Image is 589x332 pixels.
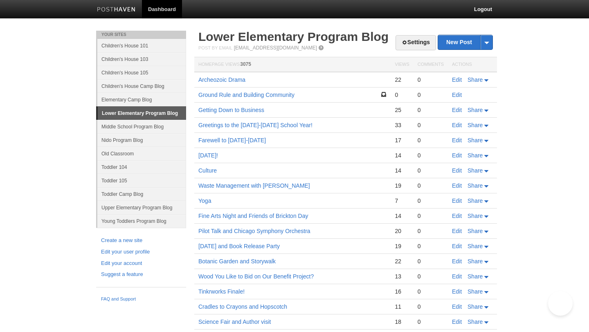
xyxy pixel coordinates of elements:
[198,213,308,219] a: Fine Arts Night and Friends of Brickton Day
[240,61,251,67] span: 3075
[452,76,462,83] a: Edit
[194,57,391,72] th: Homepage Views
[468,122,483,128] span: Share
[452,167,462,174] a: Edit
[468,273,483,280] span: Share
[97,93,186,106] a: Elementary Camp Blog
[418,167,444,174] div: 0
[452,122,462,128] a: Edit
[452,92,462,98] a: Edit
[418,258,444,265] div: 0
[395,137,409,144] div: 17
[548,291,573,316] iframe: Help Scout Beacon - Open
[452,303,462,310] a: Edit
[395,288,409,295] div: 16
[395,273,409,280] div: 13
[198,228,310,234] a: Pilot Talk and Chicago Symphony Orchestra
[97,79,186,93] a: Children's House Camp Blog
[198,273,314,280] a: Wood You Like to Bid on Our Benefit Project?
[452,197,462,204] a: Edit
[468,167,483,174] span: Share
[97,160,186,174] a: Toddler 104
[198,92,294,98] a: Ground Rule and Building Community
[418,273,444,280] div: 0
[198,30,389,43] a: Lower Elementary Program Blog
[101,296,181,303] a: FAQ and Support
[452,288,462,295] a: Edit
[395,212,409,220] div: 14
[468,243,483,249] span: Share
[101,270,181,279] a: Suggest a feature
[468,228,483,234] span: Share
[101,248,181,256] a: Edit your user profile
[395,182,409,189] div: 19
[97,133,186,147] a: Nido Program Blog
[468,213,483,219] span: Share
[198,182,310,189] a: Waste Management with [PERSON_NAME]
[395,106,409,114] div: 25
[97,52,186,66] a: Children's House 103
[414,57,448,72] th: Comments
[198,167,217,174] a: Culture
[452,107,462,113] a: Edit
[468,303,483,310] span: Share
[438,35,492,49] a: New Post
[96,31,186,39] li: Your Sites
[395,318,409,325] div: 18
[198,45,232,50] span: Post by Email
[395,91,409,99] div: 0
[395,242,409,250] div: 19
[418,106,444,114] div: 0
[395,303,409,310] div: 11
[395,121,409,129] div: 33
[452,243,462,249] a: Edit
[448,57,497,72] th: Actions
[452,213,462,219] a: Edit
[452,228,462,234] a: Edit
[198,137,266,144] a: Farewell to [DATE]-[DATE]
[198,152,218,159] a: [DATE]!
[101,236,181,245] a: Create a new site
[468,288,483,295] span: Share
[97,174,186,187] a: Toddler 105
[468,137,483,144] span: Share
[418,303,444,310] div: 0
[198,319,271,325] a: Science Fair and Author visit
[198,107,264,113] a: Getting Down to Business
[396,35,436,50] a: Settings
[418,288,444,295] div: 0
[198,243,280,249] a: [DATE] and Book Release Party
[468,76,483,83] span: Share
[452,152,462,159] a: Edit
[395,258,409,265] div: 22
[198,303,287,310] a: Cradles to Crayons and Hopscotch
[198,258,276,265] a: Botanic Garden and Storywalk
[101,259,181,268] a: Edit your account
[468,258,483,265] span: Share
[418,227,444,235] div: 0
[97,187,186,201] a: Toddler Camp Blog
[198,76,245,83] a: Archeozoic Drama
[97,66,186,79] a: Children's House 105
[452,319,462,325] a: Edit
[97,39,186,52] a: Children's House 101
[418,197,444,204] div: 0
[418,152,444,159] div: 0
[468,152,483,159] span: Share
[452,137,462,144] a: Edit
[418,137,444,144] div: 0
[97,214,186,228] a: Young Toddlers Program Blog
[418,212,444,220] div: 0
[234,45,317,51] a: [EMAIL_ADDRESS][DOMAIN_NAME]
[97,147,186,160] a: Old Classroom
[452,273,462,280] a: Edit
[468,182,483,189] span: Share
[395,167,409,174] div: 14
[98,107,186,120] a: Lower Elementary Program Blog
[198,122,312,128] a: Greetings to the [DATE]-[DATE] School Year!
[395,152,409,159] div: 14
[452,182,462,189] a: Edit
[395,76,409,83] div: 22
[452,258,462,265] a: Edit
[418,76,444,83] div: 0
